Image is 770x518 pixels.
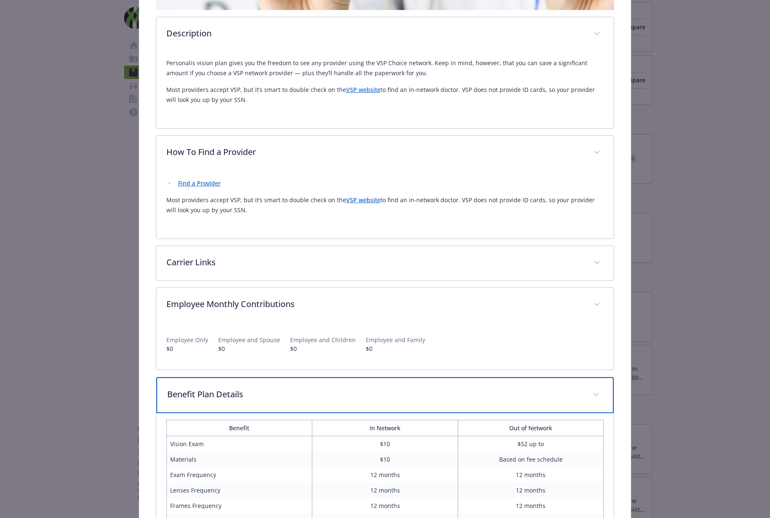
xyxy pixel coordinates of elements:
[218,335,280,344] p: Employee and Spouse
[156,288,614,322] div: Employee Monthly Contributions
[166,85,604,105] p: Most providers accept VSP, but it’s smart to double check on the to find an in-network doctor. VS...
[156,136,614,170] div: How To Find a Provider
[458,467,604,482] td: 12 months
[290,344,356,353] p: $0
[156,170,614,239] div: How To Find a Provider
[346,196,380,204] a: VSP website
[366,335,425,344] p: Employee and Family
[167,388,583,401] p: Benefit Plan Details
[458,498,604,513] td: 12 months
[166,256,584,269] p: Carrier Links
[166,452,312,467] td: Materials
[166,298,584,310] p: Employee Monthly Contributions
[166,467,312,482] td: Exam Frequency
[166,58,604,78] p: Personalis vision plan gives you the freedom to see any provider using the VSP Choice network. Ke...
[166,482,312,498] td: Lenses Frequency
[156,246,614,280] div: Carrier Links
[156,322,614,370] div: Employee Monthly Contributions
[166,420,312,436] th: Benefit
[312,436,458,452] td: $10
[458,482,604,498] td: 12 months
[458,436,604,452] td: $52 up to
[312,467,458,482] td: 12 months
[312,482,458,498] td: 12 months
[346,86,380,94] a: VSP website
[290,335,356,344] p: Employee and Children
[312,498,458,513] td: 12 months
[458,420,604,436] th: Out of Network
[458,452,604,467] td: Based on fee schedule
[166,436,312,452] td: Vision Exam
[166,27,584,40] p: Description
[366,344,425,353] p: $0
[156,377,614,413] div: Benefit Plan Details
[156,17,614,51] div: Description
[178,179,221,187] a: Find a Provider
[156,51,614,128] div: Description
[218,344,280,353] p: $0
[312,452,458,467] td: $10
[312,420,458,436] th: In Network
[166,195,604,215] p: Most providers accept VSP, but it’s smart to double check on the to find an in-network doctor. VS...
[166,335,208,344] p: Employee Only
[166,146,584,158] p: How To Find a Provider
[166,498,312,513] td: Frames Frequency
[166,344,208,353] p: $0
